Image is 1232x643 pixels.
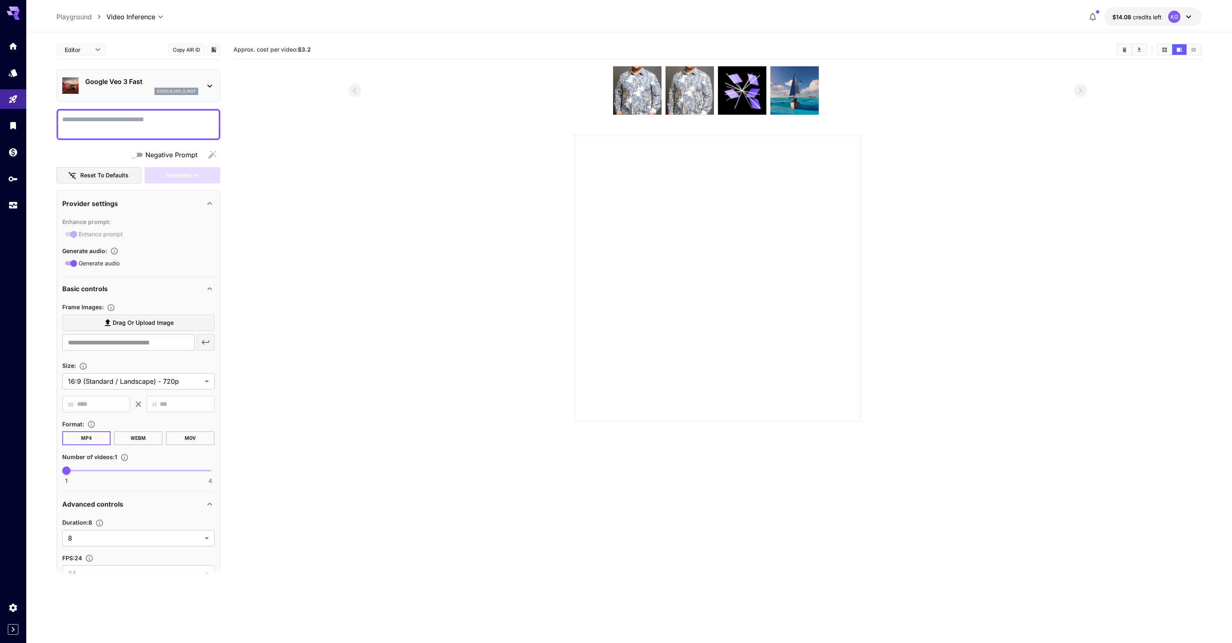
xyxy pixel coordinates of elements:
button: Set the number of duration [92,519,107,527]
button: Show videos in video view [1172,44,1187,55]
div: Basic controls [62,279,215,299]
button: MP4 [62,431,111,445]
span: Drag or upload image [113,318,174,328]
p: Google Veo 3 Fast [85,77,198,86]
div: Models [8,68,18,78]
div: API Keys [8,174,18,184]
span: FPS : 24 [62,555,82,561]
div: Playground [8,94,18,104]
div: Show videos in grid viewShow videos in video viewShow videos in list view [1157,43,1202,56]
p: Basic controls [62,284,108,294]
button: Adjust the dimensions of the generated image by specifying its width and height in pixels, or sel... [76,362,91,370]
a: Playground [57,12,92,22]
button: MOV [166,431,215,445]
span: Video Inference [106,12,155,22]
div: Clear videosDownload All [1116,43,1147,56]
span: Size : [62,362,76,369]
button: Choose the file format for the output video. [84,420,99,428]
span: Negative Prompt [145,150,197,160]
div: Settings [8,602,18,613]
button: WEBM [114,431,163,445]
img: w+NZAfjskZSWAAAAABJRU5ErkJggg== [666,66,714,115]
span: 4 [208,477,212,485]
p: google_veo_3_fast [157,88,196,94]
p: Advanced controls [62,499,123,509]
span: Format : [62,421,84,428]
button: Show videos in grid view [1157,44,1172,55]
button: Download All [1132,44,1146,55]
button: Expand sidebar [8,624,18,635]
button: $14.08417KG [1104,7,1202,26]
span: $14.08 [1112,14,1133,20]
button: Upload frame images. [104,303,118,312]
div: Library [8,120,18,131]
span: Frame Images : [62,303,104,310]
div: Usage [8,200,18,211]
div: KG [1168,11,1180,23]
b: $3.2 [298,46,311,53]
span: Number of videos : 1 [62,453,117,460]
span: 8 [68,533,202,543]
button: Clear videos [1117,44,1132,55]
button: Reset to defaults [57,167,142,184]
span: W [68,400,74,409]
p: Provider settings [62,199,118,208]
button: Show videos in list view [1187,44,1201,55]
div: Google Veo 3 Fastgoogle_veo_3_fast [62,73,215,98]
div: Provider settings [62,194,215,213]
button: Copy AIR ID [168,44,205,56]
span: Generate audio : [62,247,107,254]
span: H [152,400,156,409]
span: Approx. cost per video: [233,46,311,53]
img: zIEAAAAABJRU5ErkJggg== [613,66,661,115]
span: 16:9 (Standard / Landscape) - 720p [68,376,202,386]
img: B3l5UYrL5a4oAAAAAElFTkSuQmCC [770,66,819,115]
label: Drag or upload image [62,315,215,331]
div: Home [8,41,18,51]
button: Set the fps [82,554,97,562]
div: $14.08417 [1112,13,1162,21]
div: Advanced controls [62,494,215,514]
div: Wallet [8,147,18,157]
button: Specify how many videos to generate in a single request. Each video generation will be charged se... [117,453,132,462]
nav: breadcrumb [57,12,106,22]
span: Generate audio [79,259,120,267]
span: Duration : 8 [62,519,92,526]
span: 1 [65,477,68,485]
button: Add to library [210,45,217,54]
span: credits left [1133,14,1162,20]
span: Editor [65,45,90,54]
